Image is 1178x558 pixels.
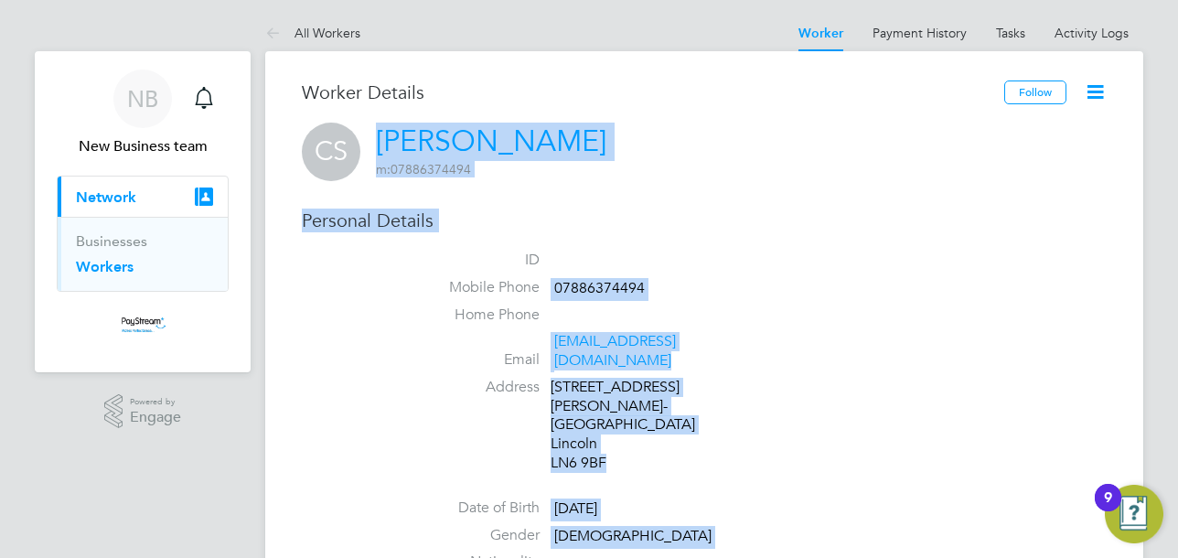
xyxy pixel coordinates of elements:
label: ID [412,251,540,270]
nav: Main navigation [35,51,251,372]
a: Tasks [996,25,1025,41]
span: Engage [130,410,181,425]
a: [EMAIL_ADDRESS][DOMAIN_NAME] [554,332,676,370]
span: 07886374494 [376,161,471,177]
a: NBNew Business team [57,70,229,157]
a: Worker [798,26,843,41]
span: Network [76,188,136,206]
a: Activity Logs [1055,25,1129,41]
label: Address [412,378,540,397]
label: Date of Birth [412,499,540,518]
a: [PERSON_NAME] [376,123,606,159]
h3: Personal Details [302,209,1107,232]
span: New Business team [57,135,229,157]
img: paystream-logo-retina.png [112,310,174,339]
a: All Workers [265,25,360,41]
a: Payment History [873,25,967,41]
span: CS [302,123,360,181]
a: Workers [76,258,134,275]
span: Powered by [130,394,181,410]
a: Go to home page [57,310,229,339]
span: 07886374494 [554,279,645,297]
button: Open Resource Center, 9 new notifications [1105,485,1163,543]
span: [DEMOGRAPHIC_DATA] [554,527,712,545]
div: 9 [1104,498,1112,521]
div: [STREET_ADDRESS] [PERSON_NAME]-[GEOGRAPHIC_DATA] Lincoln LN6 9BF [551,378,724,473]
a: Businesses [76,232,147,250]
span: m: [376,161,391,177]
div: Network [58,217,228,291]
button: Network [58,177,228,217]
label: Gender [412,526,540,545]
span: [DATE] [554,499,597,518]
button: Follow [1004,80,1066,104]
h3: Worker Details [302,80,1004,104]
label: Email [412,350,540,370]
label: Home Phone [412,306,540,325]
span: NB [127,87,158,111]
label: Mobile Phone [412,278,540,297]
a: Powered byEngage [104,394,182,429]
